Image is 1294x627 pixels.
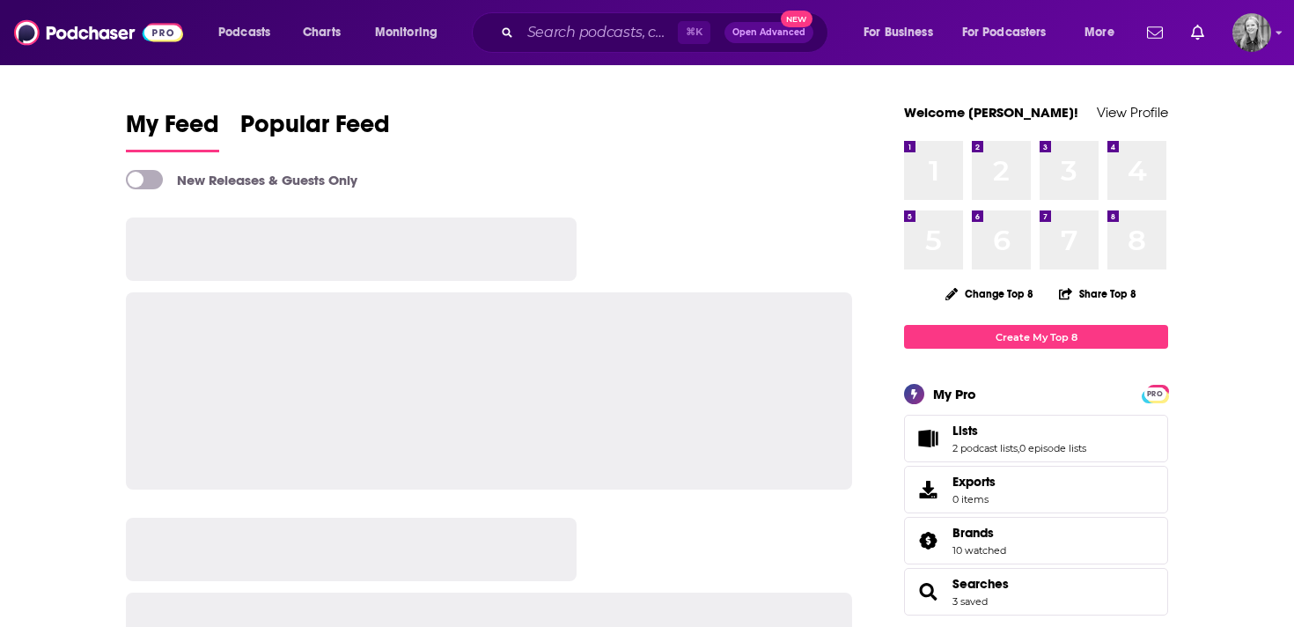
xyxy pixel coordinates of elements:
a: 0 episode lists [1019,442,1086,454]
span: For Business [864,20,933,45]
a: Popular Feed [240,109,390,152]
a: Show notifications dropdown [1184,18,1211,48]
a: 10 watched [952,544,1006,557]
a: My Feed [126,109,219,152]
a: Lists [952,423,1086,439]
a: Show notifications dropdown [1140,18,1170,48]
span: PRO [1144,387,1165,401]
span: Charts [303,20,341,45]
span: For Podcasters [962,20,1047,45]
div: Search podcasts, credits, & more... [489,12,845,53]
span: Exports [952,474,996,490]
button: open menu [363,18,460,47]
button: Show profile menu [1232,13,1271,52]
a: 2 podcast lists [952,442,1018,454]
span: Logged in as KatMcMahon [1232,13,1271,52]
button: Share Top 8 [1058,277,1137,311]
span: Brands [952,525,994,541]
span: More [1084,20,1114,45]
button: Open AdvancedNew [724,22,813,43]
a: Brands [910,528,945,553]
span: New [781,11,812,27]
a: Lists [910,426,945,451]
a: Searches [952,576,1009,592]
button: open menu [951,18,1072,47]
span: Searches [904,568,1168,616]
span: Brands [904,517,1168,564]
img: Podchaser - Follow, Share and Rate Podcasts [14,16,183,49]
span: Lists [904,415,1168,462]
a: Charts [291,18,351,47]
button: Change Top 8 [935,283,1044,305]
div: My Pro [933,386,976,402]
span: Podcasts [218,20,270,45]
a: PRO [1144,387,1165,400]
button: open menu [206,18,293,47]
button: open menu [1072,18,1136,47]
a: New Releases & Guests Only [126,170,357,189]
a: Create My Top 8 [904,325,1168,349]
img: User Profile [1232,13,1271,52]
a: View Profile [1097,104,1168,121]
button: open menu [851,18,955,47]
a: 3 saved [952,595,988,608]
span: , [1018,442,1019,454]
input: Search podcasts, credits, & more... [520,18,678,47]
span: Lists [952,423,978,439]
span: Exports [910,477,945,502]
a: Welcome [PERSON_NAME]! [904,104,1078,121]
span: My Feed [126,109,219,150]
span: Popular Feed [240,109,390,150]
a: Searches [910,579,945,604]
span: 0 items [952,493,996,505]
a: Brands [952,525,1006,541]
span: ⌘ K [678,21,710,44]
span: Open Advanced [732,28,805,37]
span: Monitoring [375,20,437,45]
a: Exports [904,466,1168,513]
